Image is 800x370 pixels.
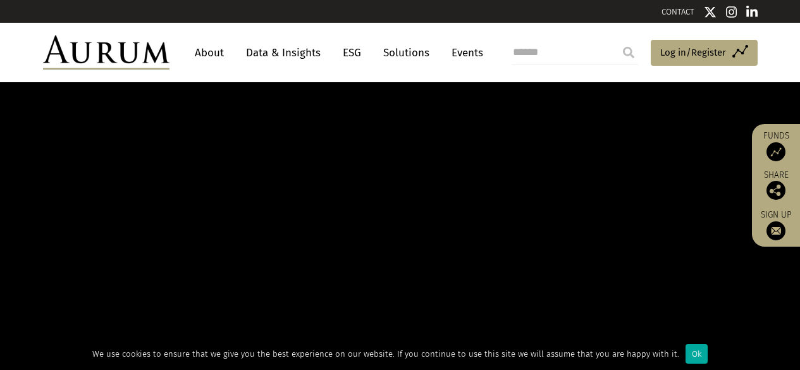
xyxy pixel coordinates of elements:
[188,41,230,65] a: About
[758,130,794,161] a: Funds
[758,209,794,240] a: Sign up
[660,45,726,60] span: Log in/Register
[43,35,169,70] img: Aurum
[766,221,785,240] img: Sign up to our newsletter
[758,171,794,200] div: Share
[686,344,708,364] div: Ok
[377,41,436,65] a: Solutions
[240,41,327,65] a: Data & Insights
[651,40,758,66] a: Log in/Register
[445,41,483,65] a: Events
[766,181,785,200] img: Share this post
[766,142,785,161] img: Access Funds
[704,6,717,18] img: Twitter icon
[616,40,641,65] input: Submit
[746,6,758,18] img: Linkedin icon
[726,6,737,18] img: Instagram icon
[662,7,694,16] a: CONTACT
[336,41,367,65] a: ESG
